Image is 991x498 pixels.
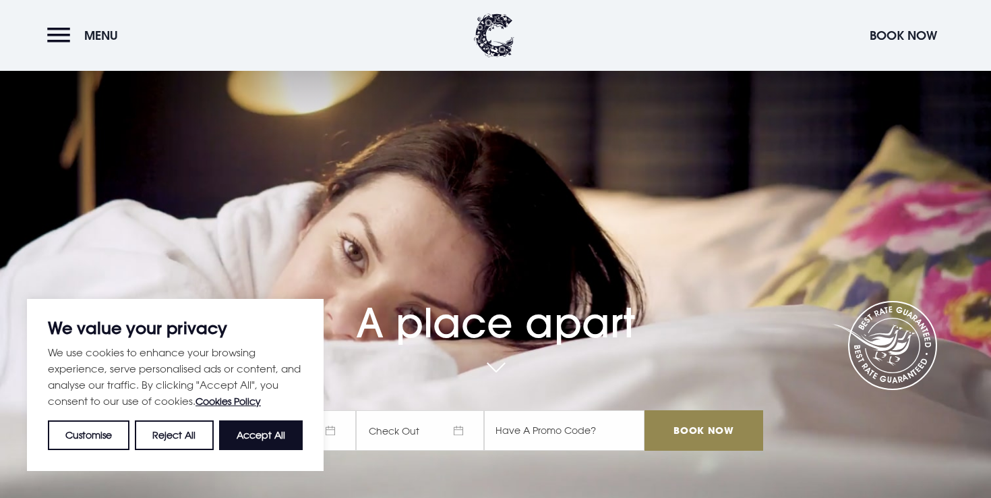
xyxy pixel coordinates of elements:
button: Menu [47,21,125,50]
button: Reject All [135,420,213,450]
button: Accept All [219,420,303,450]
h1: A place apart [228,269,763,347]
input: Have A Promo Code? [484,410,644,451]
button: Book Now [863,21,944,50]
button: Customise [48,420,129,450]
div: We value your privacy [27,299,324,471]
span: Menu [84,28,118,43]
p: We value your privacy [48,320,303,336]
img: Clandeboye Lodge [474,13,514,57]
span: Check Out [356,410,484,451]
p: We use cookies to enhance your browsing experience, serve personalised ads or content, and analys... [48,344,303,410]
a: Cookies Policy [196,395,261,407]
input: Book Now [644,410,763,451]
